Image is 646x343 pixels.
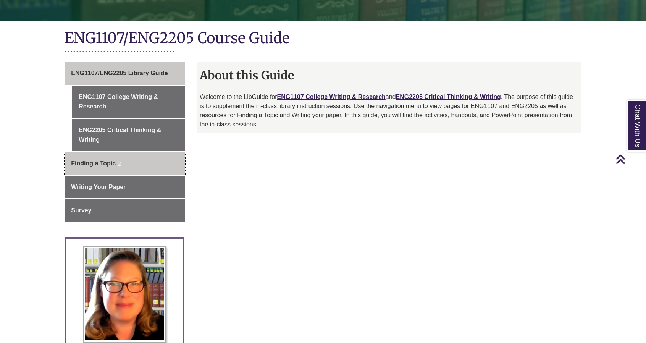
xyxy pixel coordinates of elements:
[71,207,91,214] span: Survey
[72,119,185,151] a: ENG2205 Critical Thinking & Writing
[71,70,168,76] span: ENG1107/ENG2205 Library Guide
[200,92,578,129] p: Welcome to the LibGuide for and . The purpose of this guide is to supplement the in-class library...
[65,152,185,175] a: Finding a Topic
[65,29,581,49] h1: ENG1107/ENG2205 Course Guide
[197,66,581,85] h2: About this Guide
[118,162,122,166] i: This link opens in a new window
[71,160,116,167] span: Finding a Topic
[65,62,185,85] a: ENG1107/ENG2205 Library Guide
[615,154,644,164] a: Back to Top
[277,94,386,100] a: ENG1107 College Writing & Research
[65,199,185,222] a: Survey
[71,184,126,190] span: Writing Your Paper
[65,176,185,199] a: Writing Your Paper
[72,86,185,118] a: ENG1107 College Writing & Research
[83,246,166,343] img: Profile Photo
[396,94,501,100] a: ENG2205 Critical Thinking & Writing
[65,62,185,222] div: Guide Page Menu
